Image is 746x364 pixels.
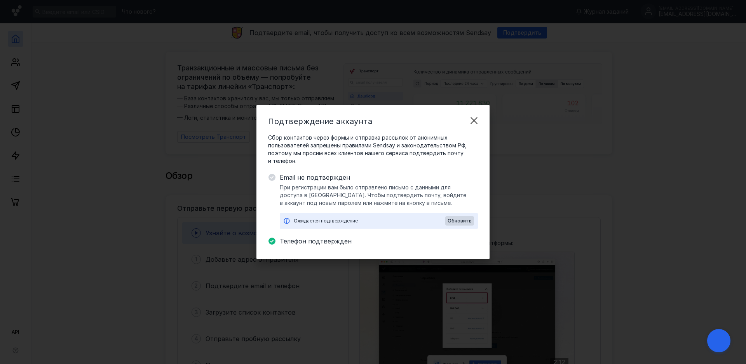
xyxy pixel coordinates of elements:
span: Подтверждение аккаунта [268,117,372,126]
button: Обновить [445,216,474,226]
div: Ожидается подтверждение [294,217,445,225]
span: Сбор контактов через формы и отправка рассылок от анонимных пользователей запрещены правилами Sen... [268,134,478,165]
span: Телефон подтвержден [280,236,478,246]
span: При регистрации вам было отправлено письмо с данными для доступа в [GEOGRAPHIC_DATA]. Чтобы подтв... [280,184,478,207]
span: Обновить [448,218,472,224]
span: Email не подтвержден [280,173,478,182]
